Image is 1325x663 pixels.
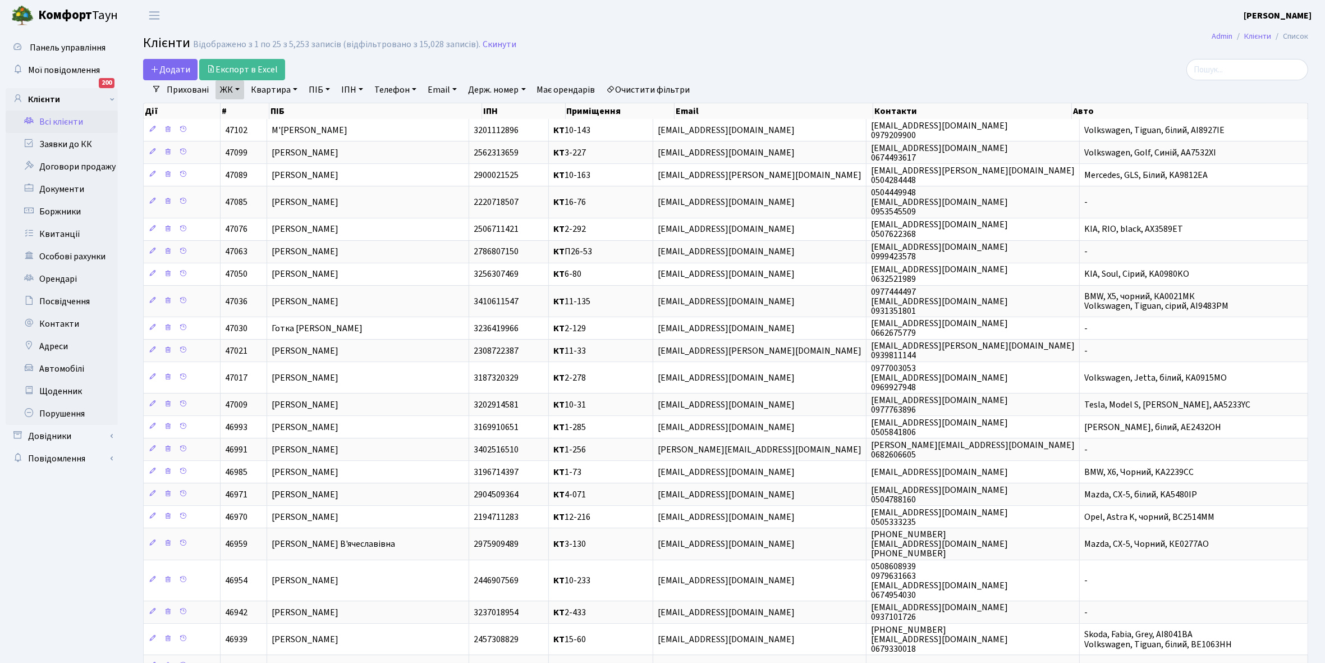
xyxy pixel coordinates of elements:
[1072,103,1308,119] th: Авто
[658,268,795,281] span: [EMAIL_ADDRESS][DOMAIN_NAME]
[553,223,565,236] b: КТ
[1084,538,1209,550] span: Mazda, CX-5, Чорний, КЕ0277АО
[474,147,519,159] span: 2562313659
[193,39,480,50] div: Відображено з 1 по 25 з 5,253 записів (відфільтровано з 15,028 записів).
[871,263,1008,285] span: [EMAIL_ADDRESS][DOMAIN_NAME] 0632521989
[553,399,565,411] b: КТ
[553,421,565,433] b: КТ
[6,447,118,470] a: Повідомлення
[337,80,368,99] a: ІПН
[871,340,1075,362] span: [EMAIL_ADDRESS][PERSON_NAME][DOMAIN_NAME] 0939811144
[6,358,118,380] a: Автомобілі
[38,6,92,24] b: Комфорт
[474,345,519,357] span: 2308722387
[269,103,482,119] th: ПІБ
[553,511,565,523] b: КТ
[658,538,795,550] span: [EMAIL_ADDRESS][DOMAIN_NAME]
[6,133,118,156] a: Заявки до КК
[871,466,1008,478] span: [EMAIL_ADDRESS][DOMAIN_NAME]
[474,295,519,308] span: 3410611547
[272,268,338,281] span: [PERSON_NAME]
[553,169,565,181] b: КТ
[6,178,118,200] a: Документи
[658,399,795,411] span: [EMAIL_ADDRESS][DOMAIN_NAME]
[225,196,247,208] span: 47085
[474,606,519,619] span: 3237018954
[658,443,861,456] span: [PERSON_NAME][EMAIL_ADDRESS][DOMAIN_NAME]
[1084,124,1225,136] span: Volkswagen, Tiguan, білий, AI8927IE
[1212,30,1232,42] a: Admin
[225,246,247,258] span: 47063
[474,488,519,501] span: 2904509364
[871,286,1008,317] span: 0977444497 [EMAIL_ADDRESS][DOMAIN_NAME] 0931351801
[370,80,421,99] a: Телефон
[1084,443,1088,456] span: -
[1271,30,1308,43] li: Список
[272,606,338,619] span: [PERSON_NAME]
[225,147,247,159] span: 47099
[199,59,285,80] a: Експорт в Excel
[272,124,347,136] span: М'[PERSON_NAME]
[11,4,34,27] img: logo.png
[871,241,1008,263] span: [EMAIL_ADDRESS][DOMAIN_NAME] 0999423578
[553,169,590,181] span: 10-163
[553,466,581,478] span: 1-73
[553,124,565,136] b: КТ
[246,80,302,99] a: Квартира
[474,466,519,478] span: 3196714397
[6,313,118,335] a: Контакти
[482,103,566,119] th: ІПН
[658,169,861,181] span: [EMAIL_ADDRESS][PERSON_NAME][DOMAIN_NAME]
[1084,606,1088,619] span: -
[38,6,118,25] span: Таун
[272,295,338,308] span: [PERSON_NAME]
[658,196,795,208] span: [EMAIL_ADDRESS][DOMAIN_NAME]
[6,403,118,425] a: Порушення
[272,345,338,357] span: [PERSON_NAME]
[28,64,100,76] span: Мої повідомлення
[873,103,1072,119] th: Контакти
[143,59,198,80] a: Додати
[225,223,247,236] span: 47076
[6,268,118,290] a: Орендарі
[658,124,795,136] span: [EMAIL_ADDRESS][DOMAIN_NAME]
[658,421,795,433] span: [EMAIL_ADDRESS][DOMAIN_NAME]
[871,164,1075,186] span: [EMAIL_ADDRESS][PERSON_NAME][DOMAIN_NAME] 0504284448
[474,421,519,433] span: 3169910651
[658,511,795,523] span: [EMAIL_ADDRESS][DOMAIN_NAME]
[225,345,247,357] span: 47021
[553,372,586,384] span: 2-278
[1186,59,1308,80] input: Пошук...
[1244,30,1271,42] a: Клієнти
[553,295,565,308] b: КТ
[658,295,795,308] span: [EMAIL_ADDRESS][DOMAIN_NAME]
[871,528,1008,560] span: [PHONE_NUMBER] [EMAIL_ADDRESS][DOMAIN_NAME] [PHONE_NUMBER]
[474,511,519,523] span: 2194711283
[6,36,118,59] a: Панель управління
[553,147,565,159] b: КТ
[225,421,247,433] span: 46993
[553,606,586,619] span: 2-433
[272,399,338,411] span: [PERSON_NAME]
[474,223,519,236] span: 2506711421
[221,103,270,119] th: #
[533,80,600,99] a: Має орендарів
[553,488,565,501] b: КТ
[474,633,519,646] span: 2457308829
[553,466,565,478] b: КТ
[658,147,795,159] span: [EMAIL_ADDRESS][DOMAIN_NAME]
[140,6,168,25] button: Переключити навігацію
[225,466,247,478] span: 46985
[6,380,118,403] a: Щоденник
[553,147,586,159] span: 3-227
[1084,466,1194,478] span: BMW, X6, Чорний, KA2239CC
[6,223,118,245] a: Квитанції
[1084,629,1232,651] span: Skoda, Fabia, Grey, AI8041BA Volkswagen, Tiguan, білий, BE1063HH
[272,633,338,646] span: [PERSON_NAME]
[272,538,395,550] span: [PERSON_NAME] В'ячеславівна
[658,322,795,335] span: [EMAIL_ADDRESS][DOMAIN_NAME]
[272,466,338,478] span: [PERSON_NAME]
[474,268,519,281] span: 3256307469
[1084,511,1214,523] span: Opel, Astra K, чорний, BC2514MM
[6,425,118,447] a: Довідники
